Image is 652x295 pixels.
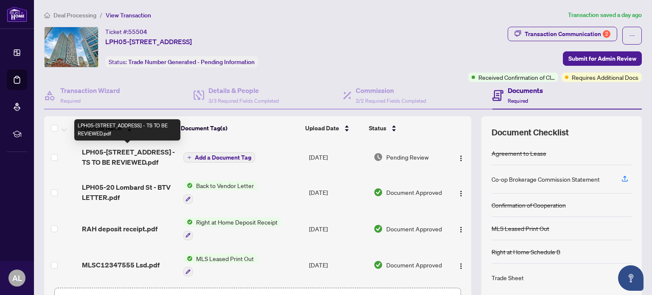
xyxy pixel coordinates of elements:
[82,260,160,270] span: MLSC12347555 Lsd.pdf
[458,226,464,233] img: Logo
[458,190,464,197] img: Logo
[492,200,566,210] div: Confirmation of Cooperation
[492,273,524,282] div: Trade Sheet
[183,254,193,263] img: Status Icon
[78,116,177,140] th: (10) File Name
[305,124,339,133] span: Upload Date
[45,27,98,67] img: IMG-C12347555_1.jpg
[454,185,468,199] button: Logo
[53,11,96,19] span: Deal Processing
[100,10,102,20] li: /
[7,6,27,22] img: logo
[177,116,302,140] th: Document Tag(s)
[193,217,281,227] span: Right at Home Deposit Receipt
[568,52,636,65] span: Submit for Admin Review
[356,98,426,104] span: 2/2 Required Fields Completed
[306,140,371,174] td: [DATE]
[74,119,180,140] div: LPH05-[STREET_ADDRESS] - TS TO BE REVIEWED.pdf
[618,265,644,291] button: Open asap
[208,85,279,96] h4: Details & People
[183,152,255,163] button: Add a Document Tag
[492,247,560,256] div: Right at Home Schedule B
[454,150,468,164] button: Logo
[374,224,383,233] img: Document Status
[128,28,147,36] span: 55504
[386,224,442,233] span: Document Approved
[44,12,50,18] span: home
[183,181,193,190] img: Status Icon
[60,98,81,104] span: Required
[525,27,610,41] div: Transaction Communication
[369,124,386,133] span: Status
[128,58,255,66] span: Trade Number Generated - Pending Information
[568,10,642,20] article: Transaction saved a day ago
[208,98,279,104] span: 3/3 Required Fields Completed
[187,155,191,160] span: plus
[183,181,257,204] button: Status IconBack to Vendor Letter
[374,188,383,197] img: Document Status
[458,155,464,162] img: Logo
[492,224,549,233] div: MLS Leased Print Out
[106,11,151,19] span: View Transaction
[12,272,22,284] span: AL
[374,260,383,270] img: Document Status
[386,152,429,162] span: Pending Review
[365,116,443,140] th: Status
[195,155,251,160] span: Add a Document Tag
[183,254,257,277] button: Status IconMLS Leased Print Out
[629,33,635,39] span: ellipsis
[492,149,546,158] div: Agreement to Lease
[492,174,600,184] div: Co-op Brokerage Commission Statement
[508,98,528,104] span: Required
[386,260,442,270] span: Document Approved
[193,181,257,190] span: Back to Vendor Letter
[492,126,569,138] span: Document Checklist
[454,258,468,272] button: Logo
[193,254,257,263] span: MLS Leased Print Out
[458,263,464,270] img: Logo
[306,247,371,284] td: [DATE]
[306,174,371,211] td: [DATE]
[306,211,371,247] td: [DATE]
[454,222,468,236] button: Logo
[183,217,281,240] button: Status IconRight at Home Deposit Receipt
[105,56,258,67] div: Status:
[82,224,157,234] span: RAH deposit receipt.pdf
[105,37,192,47] span: LPH05-[STREET_ADDRESS]
[572,73,638,82] span: Requires Additional Docs
[82,182,177,202] span: LPH05-20 Lombard St - BTV LETTER.pdf
[183,217,193,227] img: Status Icon
[478,73,555,82] span: Received Confirmation of Closing
[563,51,642,66] button: Submit for Admin Review
[374,152,383,162] img: Document Status
[60,85,120,96] h4: Transaction Wizard
[302,116,365,140] th: Upload Date
[508,27,617,41] button: Transaction Communication2
[603,30,610,38] div: 2
[82,147,177,167] span: LPH05-[STREET_ADDRESS] - TS TO BE REVIEWED.pdf
[508,85,543,96] h4: Documents
[356,85,426,96] h4: Commission
[386,188,442,197] span: Document Approved
[105,27,147,37] div: Ticket #:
